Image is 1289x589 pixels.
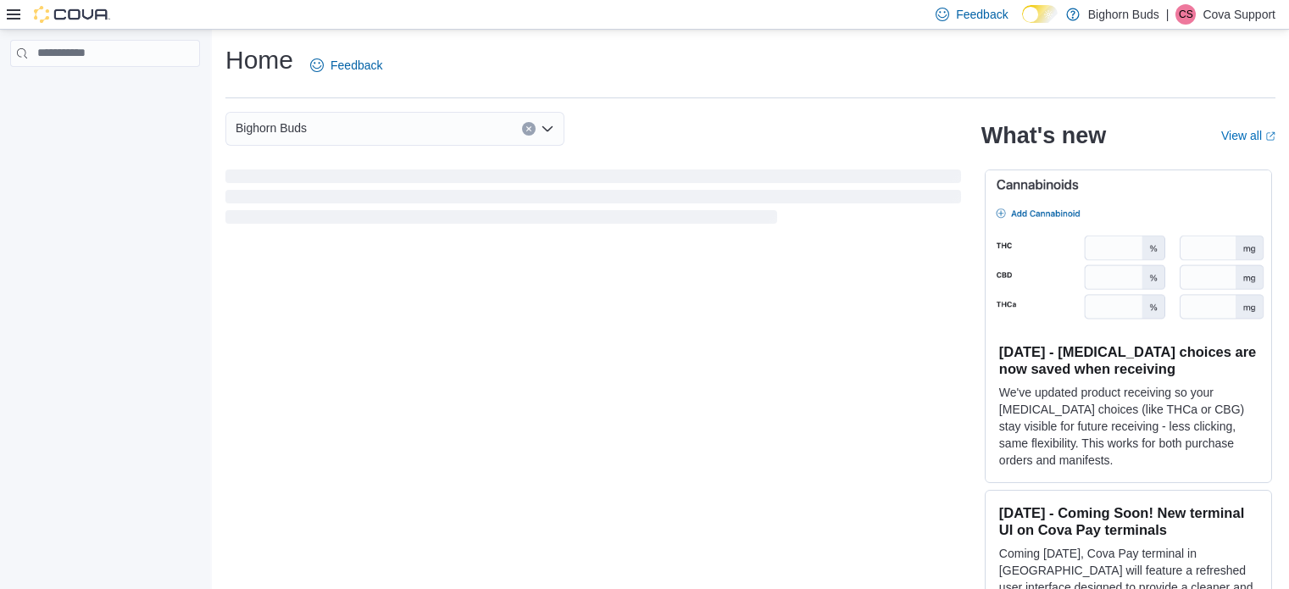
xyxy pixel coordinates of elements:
h2: What's new [981,122,1106,149]
input: Dark Mode [1022,5,1058,23]
img: Cova [34,6,110,23]
span: Loading [225,173,961,227]
button: Open list of options [541,122,554,136]
svg: External link [1265,131,1275,142]
h1: Home [225,43,293,77]
span: CS [1179,4,1193,25]
p: Cova Support [1203,4,1275,25]
nav: Complex example [10,70,200,111]
p: Bighorn Buds [1088,4,1159,25]
h3: [DATE] - [MEDICAL_DATA] choices are now saved when receiving [999,343,1258,377]
span: Bighorn Buds [236,118,307,138]
h3: [DATE] - Coming Soon! New terminal UI on Cova Pay terminals [999,504,1258,538]
button: Clear input [522,122,536,136]
span: Dark Mode [1022,23,1023,24]
p: | [1166,4,1170,25]
span: Feedback [331,57,382,74]
p: We've updated product receiving so your [MEDICAL_DATA] choices (like THCa or CBG) stay visible fo... [999,384,1258,469]
div: Cova Support [1175,4,1196,25]
a: View allExternal link [1221,129,1275,142]
a: Feedback [303,48,389,82]
span: Feedback [956,6,1008,23]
